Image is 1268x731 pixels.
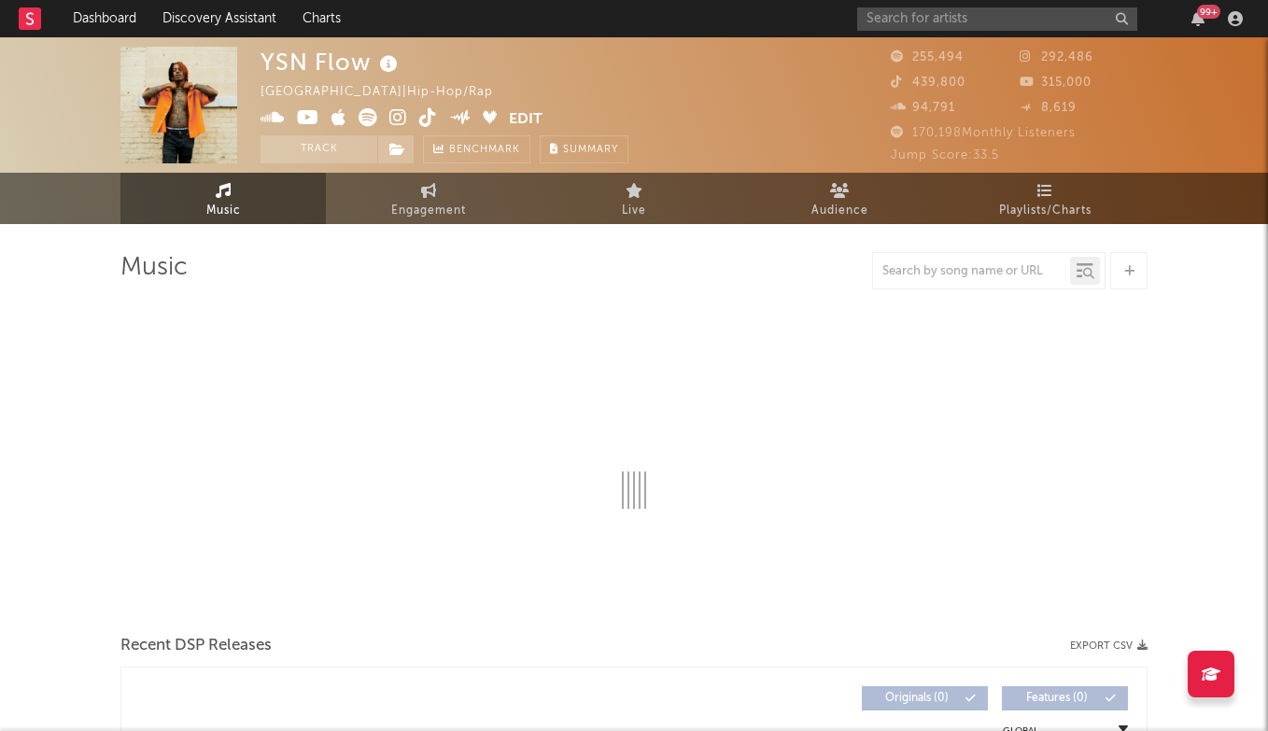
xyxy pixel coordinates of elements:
[261,135,377,163] button: Track
[1002,686,1128,710] button: Features(0)
[857,7,1137,31] input: Search for artists
[261,81,514,104] div: [GEOGRAPHIC_DATA] | Hip-Hop/Rap
[891,51,964,63] span: 255,494
[1197,5,1220,19] div: 99 +
[1014,693,1100,704] span: Features ( 0 )
[811,200,868,222] span: Audience
[120,173,326,224] a: Music
[449,139,520,162] span: Benchmark
[737,173,942,224] a: Audience
[423,135,530,163] a: Benchmark
[531,173,737,224] a: Live
[891,149,999,162] span: Jump Score: 33.5
[120,635,272,657] span: Recent DSP Releases
[1020,51,1093,63] span: 292,486
[999,200,1092,222] span: Playlists/Charts
[391,200,466,222] span: Engagement
[1020,77,1092,89] span: 315,000
[873,264,1070,279] input: Search by song name or URL
[1191,11,1205,26] button: 99+
[1070,640,1148,652] button: Export CSV
[563,145,618,155] span: Summary
[891,127,1076,139] span: 170,198 Monthly Listeners
[206,200,241,222] span: Music
[540,135,628,163] button: Summary
[261,47,402,77] div: YSN Flow
[622,200,646,222] span: Live
[891,77,965,89] span: 439,800
[862,686,988,710] button: Originals(0)
[326,173,531,224] a: Engagement
[874,693,960,704] span: Originals ( 0 )
[891,102,955,114] span: 94,791
[1020,102,1077,114] span: 8,619
[942,173,1148,224] a: Playlists/Charts
[509,108,542,132] button: Edit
